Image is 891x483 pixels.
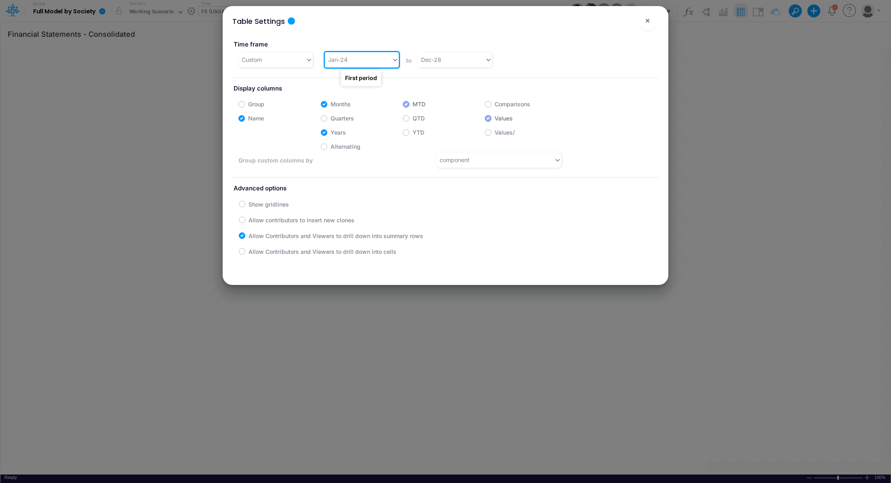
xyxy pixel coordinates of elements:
label: Group custom columns by [238,156,348,165]
label: QTD [413,114,425,122]
label: Months [331,100,351,108]
label: Alternating [331,142,360,151]
strong: First period [345,74,377,81]
div: Table Settings [232,16,285,27]
label: Advanced options [232,181,659,196]
label: YTD [413,128,424,137]
label: Group [248,100,264,108]
label: to [405,56,412,65]
div: Custom [242,55,262,64]
div: Tooltip anchor [288,17,295,25]
span: × [645,15,650,25]
label: Values/ [495,128,515,137]
label: Comparisons [495,100,530,108]
label: Values [495,114,513,122]
div: Jan-24 [328,55,348,64]
div: component [440,156,470,164]
label: Time frame [232,37,439,52]
label: Allow contributors to insert new clones [249,216,354,224]
label: Quarters [331,114,354,122]
label: Name [248,114,264,122]
div: Dec-28 [421,55,441,64]
label: Show gridlines [249,200,289,209]
label: MTD [413,100,425,108]
label: Display columns [232,81,659,96]
label: Allow Contributors and Viewers to drill down into summary rows [249,232,423,240]
button: Close [638,11,657,30]
label: Years [331,128,346,137]
label: Allow Contributors and Viewers to drill down into cells [249,247,396,256]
